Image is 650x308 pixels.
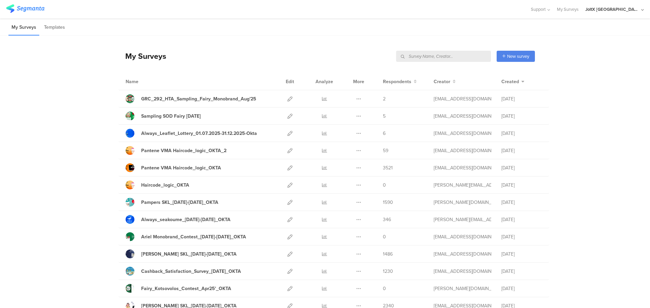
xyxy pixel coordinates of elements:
div: skora.es@pg.com [434,199,491,206]
div: [DATE] [501,216,542,223]
div: Sampling SOD Fairy Aug'25 [141,113,201,120]
div: JoltX [GEOGRAPHIC_DATA] [585,6,640,13]
div: baroutis.db@pg.com [434,147,491,154]
div: Cashback_Satisfaction_Survey_07April25_OKTA [141,268,241,275]
div: Gillette SKL_24April25-07May25_OKTA [141,251,237,258]
span: 1230 [383,268,393,275]
div: Analyze [314,73,334,90]
a: Ariel Monobrand_Contest_[DATE]-[DATE]_OKTA [126,232,246,241]
button: Respondents [383,78,417,85]
div: Pantene VMA Haircode_logic_OKTA_2 [141,147,226,154]
span: 1486 [383,251,393,258]
div: gheorghe.a.4@pg.com [434,95,491,102]
div: arvanitis.a@pg.com [434,182,491,189]
img: segmanta logo [6,4,44,13]
div: Always_seakoume_03May25-30June25_OKTA [141,216,231,223]
span: 0 [383,182,386,189]
div: My Surveys [118,50,166,62]
div: baroutis.db@pg.com [434,164,491,171]
a: Always_Leaflet_Lottery_01.07.2025-31.12.2025-Okta [126,129,257,138]
a: GRC_292_HTA_Sampling_Fairy_Monobrand_Aug'25 [126,94,256,103]
div: [DATE] [501,268,542,275]
div: [DATE] [501,285,542,292]
span: Created [501,78,519,85]
div: baroutis.db@pg.com [434,233,491,240]
div: skora.es@pg.com [434,285,491,292]
li: Templates [41,20,68,35]
span: 2 [383,95,386,102]
div: [DATE] [501,251,542,258]
a: Pampers SKL_[DATE]-[DATE]_OKTA [126,198,218,207]
a: Always_seakoume_[DATE]-[DATE]_OKTA [126,215,231,224]
a: Haircode_logic_OKTA [126,181,189,189]
div: [DATE] [501,199,542,206]
a: Sampling SOD Fairy [DATE] [126,112,201,120]
span: 0 [383,285,386,292]
span: 6 [383,130,386,137]
span: 346 [383,216,391,223]
div: More [351,73,366,90]
div: [DATE] [501,95,542,102]
div: [DATE] [501,164,542,171]
a: Fairy_Kotsovolos_Contest_Apr25'_OKTA [126,284,231,293]
span: 59 [383,147,388,154]
div: Edit [283,73,297,90]
a: Cashback_Satisfaction_Survey_[DATE]_OKTA [126,267,241,276]
div: [DATE] [501,147,542,154]
div: Pantene VMA Haircode_logic_OKTA [141,164,221,171]
div: [DATE] [501,233,542,240]
div: [DATE] [501,182,542,189]
span: Creator [434,78,450,85]
div: [DATE] [501,130,542,137]
span: 0 [383,233,386,240]
a: Pantene VMA Haircode_logic_OKTA_2 [126,146,226,155]
div: Name [126,78,166,85]
div: baroutis.db@pg.com [434,251,491,258]
li: My Surveys [8,20,39,35]
span: 5 [383,113,386,120]
div: GRC_292_HTA_Sampling_Fairy_Monobrand_Aug'25 [141,95,256,102]
div: Pampers SKL_8May25-21May25_OKTA [141,199,218,206]
div: Haircode_logic_OKTA [141,182,189,189]
div: Ariel Monobrand_Contest_01May25-31May25_OKTA [141,233,246,240]
div: baroutis.db@pg.com [434,268,491,275]
span: New survey [507,53,529,60]
a: [PERSON_NAME] SKL_[DATE]-[DATE]_OKTA [126,250,237,258]
div: [DATE] [501,113,542,120]
div: Always_Leaflet_Lottery_01.07.2025-31.12.2025-Okta [141,130,257,137]
a: Pantene VMA Haircode_logic_OKTA [126,163,221,172]
span: 1590 [383,199,393,206]
div: arvanitis.a@pg.com [434,216,491,223]
span: 3521 [383,164,393,171]
span: Respondents [383,78,411,85]
input: Survey Name, Creator... [396,51,491,62]
button: Created [501,78,524,85]
span: Support [531,6,546,13]
button: Creator [434,78,456,85]
div: betbeder.mb@pg.com [434,130,491,137]
div: Fairy_Kotsovolos_Contest_Apr25'_OKTA [141,285,231,292]
div: gheorghe.a.4@pg.com [434,113,491,120]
